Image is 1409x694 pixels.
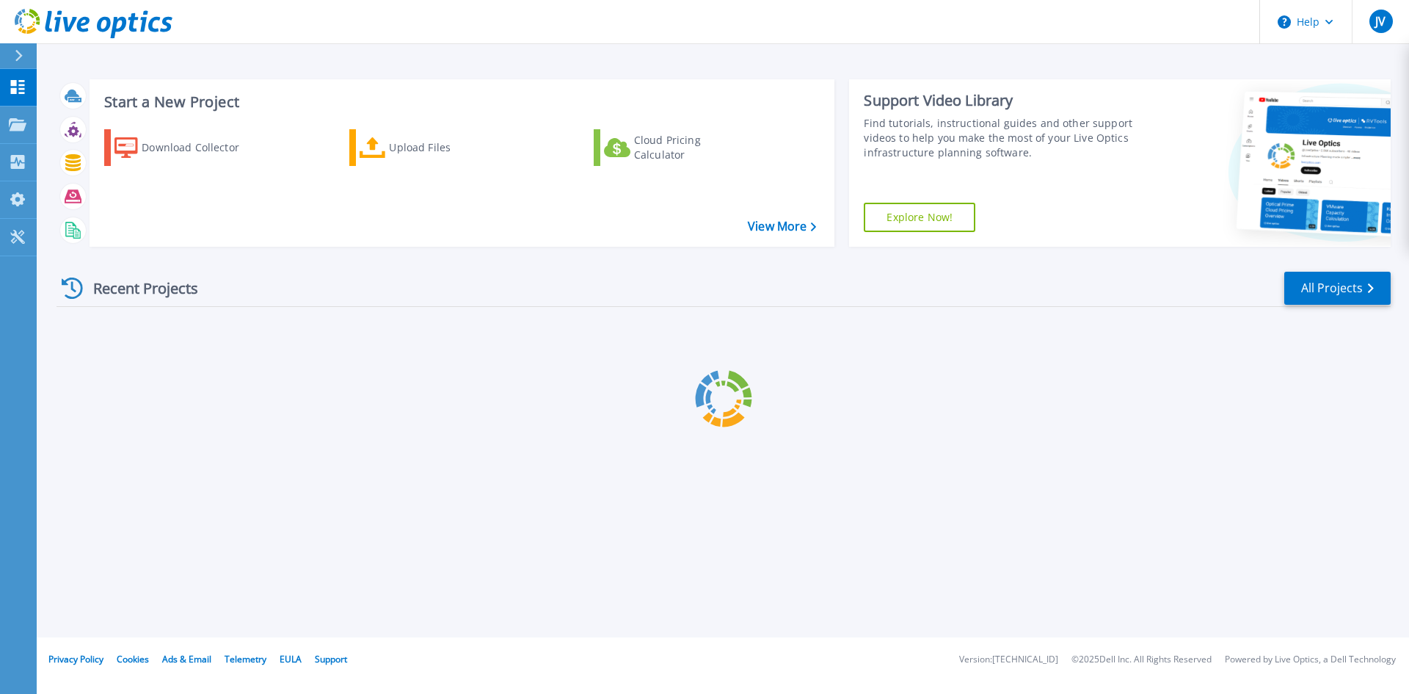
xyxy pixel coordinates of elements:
a: Ads & Email [162,653,211,665]
div: Cloud Pricing Calculator [634,133,751,162]
div: Find tutorials, instructional guides and other support videos to help you make the most of your L... [864,116,1140,160]
a: EULA [280,653,302,665]
h3: Start a New Project [104,94,816,110]
a: Explore Now! [864,203,975,232]
a: All Projects [1284,272,1391,305]
a: Telemetry [225,653,266,665]
li: © 2025 Dell Inc. All Rights Reserved [1071,655,1212,665]
div: Support Video Library [864,91,1140,110]
a: Support [315,653,347,665]
span: JV [1375,15,1386,27]
div: Upload Files [389,133,506,162]
a: Cookies [117,653,149,665]
div: Download Collector [142,133,259,162]
a: Upload Files [349,129,513,166]
div: Recent Projects [57,270,218,306]
li: Powered by Live Optics, a Dell Technology [1225,655,1396,665]
a: Cloud Pricing Calculator [594,129,757,166]
a: Download Collector [104,129,268,166]
a: View More [748,220,816,234]
a: Privacy Policy [48,653,103,665]
li: Version: [TECHNICAL_ID] [959,655,1058,665]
